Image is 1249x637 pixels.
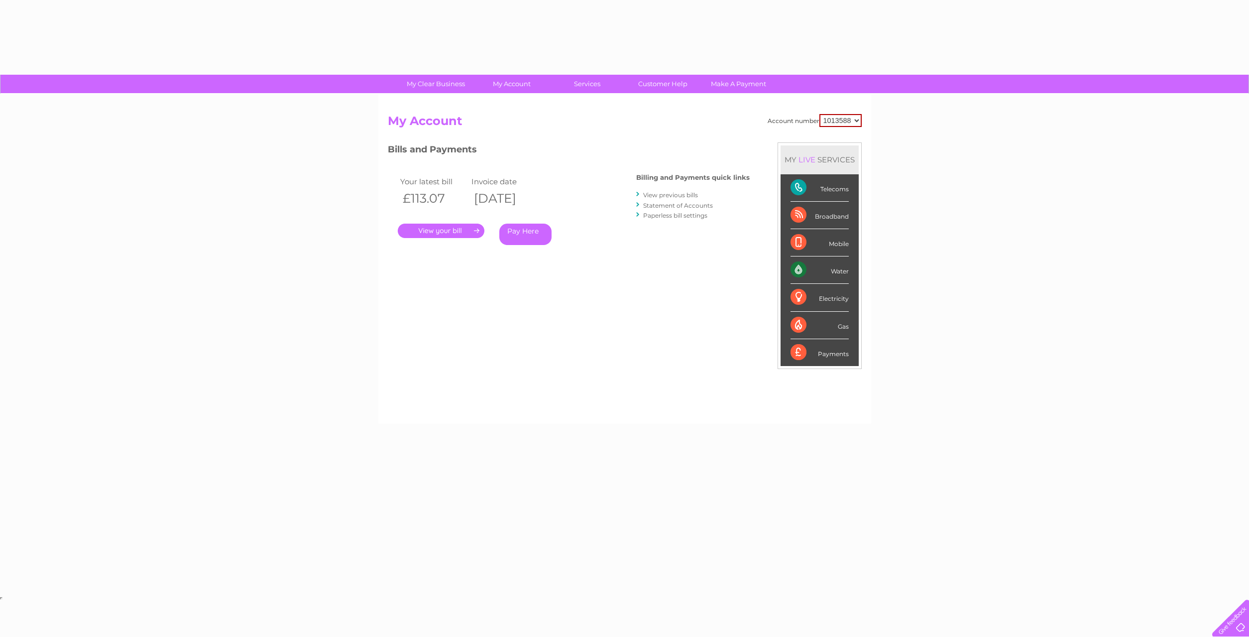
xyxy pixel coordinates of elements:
h3: Bills and Payments [388,142,750,160]
a: Make A Payment [697,75,780,93]
th: [DATE] [469,188,541,209]
a: View previous bills [643,191,698,199]
td: Invoice date [469,175,541,188]
div: LIVE [796,155,817,164]
div: Account number [768,114,862,127]
div: Telecoms [791,174,849,202]
h4: Billing and Payments quick links [636,174,750,181]
div: Gas [791,312,849,339]
a: Paperless bill settings [643,212,707,219]
a: Pay Here [499,224,552,245]
h2: My Account [388,114,862,133]
div: MY SERVICES [781,145,859,174]
a: . [398,224,484,238]
div: Broadband [791,202,849,229]
a: Services [546,75,628,93]
div: Electricity [791,284,849,311]
div: Water [791,256,849,284]
a: Statement of Accounts [643,202,713,209]
div: Payments [791,339,849,366]
a: My Clear Business [395,75,477,93]
a: My Account [470,75,553,93]
a: Customer Help [622,75,704,93]
th: £113.07 [398,188,469,209]
div: Mobile [791,229,849,256]
td: Your latest bill [398,175,469,188]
